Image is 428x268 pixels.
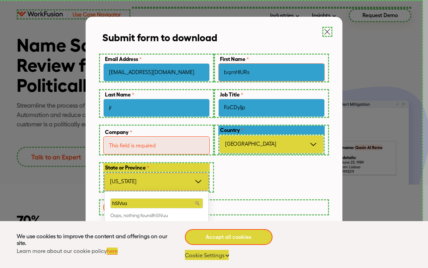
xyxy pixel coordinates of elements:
[153,212,168,218] span: hSlVuu
[103,163,210,172] label: State or Province
[17,233,168,246] div: We use cookies to improve the content and offerings on our site.
[218,90,325,99] label: Job Title
[104,201,171,214] input: Submit
[103,90,210,99] label: Last Name
[107,248,118,255] a: here
[218,126,325,134] label: Country
[103,128,210,136] label: Company
[185,229,273,245] a: Accept all cookies
[105,211,208,221] li: Oops, nothing found!
[218,55,325,63] label: First Name
[17,248,118,255] div: Learn more about our cookie policy
[102,30,326,44] div: Submit form to download
[185,250,229,260] a: Cookie Settings
[103,55,210,63] label: Email Address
